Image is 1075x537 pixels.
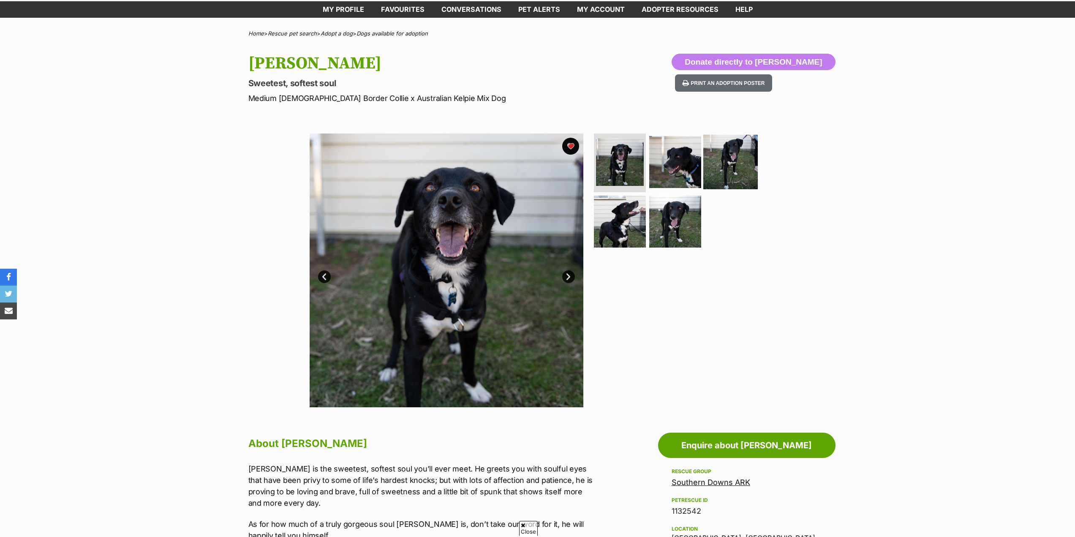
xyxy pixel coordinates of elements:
h2: About [PERSON_NAME] [248,434,597,453]
button: Print an adoption poster [675,74,772,92]
div: Rescue group [672,468,822,475]
div: 1132542 [672,505,822,517]
a: Help [727,1,761,18]
a: Adopt a dog [321,30,353,37]
p: Sweetest, softest soul [248,77,606,89]
img: Photo of Freddie [649,196,701,248]
div: > > > [227,30,848,37]
a: My account [569,1,633,18]
h1: [PERSON_NAME] [248,54,606,73]
a: Next [562,270,575,283]
img: Photo of Freddie [649,136,701,188]
a: Favourites [373,1,433,18]
a: Pet alerts [510,1,569,18]
button: Donate directly to [PERSON_NAME] [672,54,835,71]
a: Enquire about [PERSON_NAME] [658,433,836,458]
a: Southern Downs ARK [672,478,750,487]
img: Photo of Freddie [596,138,644,186]
button: favourite [562,138,579,155]
a: conversations [433,1,510,18]
a: Dogs available for adoption [357,30,428,37]
p: Medium [DEMOGRAPHIC_DATA] Border Collie x Australian Kelpie Mix Dog [248,93,606,104]
p: [PERSON_NAME] is the sweetest, softest soul you’ll ever meet. He greets you with soulful eyes tha... [248,463,597,509]
a: Adopter resources [633,1,727,18]
img: consumer-privacy-logo.png [1,1,8,8]
a: Home [248,30,264,37]
a: Rescue pet search [268,30,317,37]
img: Photo of Freddie [703,134,758,189]
a: Privacy Notification [118,1,127,8]
a: Prev [318,270,331,283]
span: Close [519,521,538,536]
img: iconc.png [118,0,126,7]
div: PetRescue ID [672,497,822,504]
img: Photo of Freddie [594,196,646,248]
img: consumer-privacy-logo.png [119,1,126,8]
div: Location [672,526,822,532]
a: My profile [314,1,373,18]
img: Photo of Freddie [310,134,583,407]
